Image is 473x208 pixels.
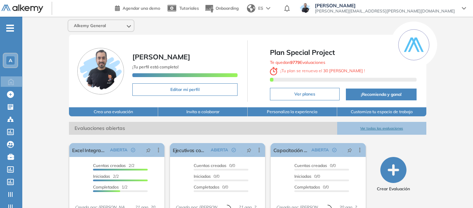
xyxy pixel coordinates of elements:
div: Widget de chat [438,175,473,208]
span: Completados [294,184,320,190]
a: Excel Integrador [72,143,107,157]
span: Cuentas creadas [93,163,126,168]
span: Alkemy General [74,23,106,28]
span: Iniciadas [294,174,311,179]
button: Ver planes [270,88,340,100]
span: Onboarding [216,6,239,11]
span: 0/0 [294,163,336,168]
span: Iniciadas [194,174,211,179]
span: pushpin [347,147,352,153]
span: 0/0 [194,163,235,168]
button: Crear Evaluación [377,157,410,192]
span: Evaluaciones abiertas [69,122,337,135]
button: Onboarding [204,1,239,16]
span: Iniciadas [93,174,110,179]
span: Completados [194,184,219,190]
b: 9779 [290,60,300,65]
span: pushpin [247,147,251,153]
button: pushpin [141,144,156,156]
span: Cuentas creadas [194,163,226,168]
span: ABIERTA [311,147,329,153]
button: pushpin [241,144,257,156]
span: [PERSON_NAME] [315,3,455,8]
span: ¡Tu perfil está completo! [132,64,179,69]
span: Crear Evaluación [377,186,410,192]
img: world [247,4,255,13]
button: Customiza tu espacio de trabajo [337,107,427,116]
span: 0/0 [294,184,329,190]
span: [PERSON_NAME][EMAIL_ADDRESS][PERSON_NAME][DOMAIN_NAME] [315,8,455,14]
button: Crea una evaluación [69,107,158,116]
img: arrow [266,7,270,10]
b: 30 [PERSON_NAME] [322,68,364,73]
button: Personaliza la experiencia [248,107,337,116]
span: Te quedan Evaluaciones [270,60,325,65]
img: Foto de perfil [77,48,124,94]
span: check-circle [131,148,135,152]
i: - [6,27,14,29]
span: pushpin [146,147,151,153]
img: Logo [1,5,43,13]
button: Ver todas las evaluaciones [337,122,427,135]
a: Capacitación de lideres [273,143,309,157]
span: check-circle [332,148,336,152]
span: A [9,58,12,63]
span: 0/0 [294,174,320,179]
span: Completados [93,184,119,190]
a: Ejecutivos comerciales [173,143,208,157]
span: Agendar una demo [123,6,160,11]
span: ¡ Tu plan se renueva el ! [270,68,365,73]
img: clock-svg [270,67,278,75]
button: pushpin [342,144,357,156]
iframe: Chat Widget [438,175,473,208]
span: 2/2 [93,174,119,179]
span: ES [258,5,263,11]
span: Cuentas creadas [294,163,327,168]
a: Agendar una demo [115,3,160,12]
span: check-circle [232,148,236,152]
span: Plan Special Project [270,47,417,58]
span: 0/0 [194,184,228,190]
span: ABIERTA [110,147,127,153]
span: 1/2 [93,184,127,190]
span: Tutoriales [179,6,199,11]
span: ABIERTA [211,147,228,153]
button: ¡Recomienda y gana! [346,89,417,100]
button: Editar mi perfil [132,83,238,96]
span: 2/2 [93,163,134,168]
button: Invita a colaborar [158,107,248,116]
span: 0/0 [194,174,219,179]
span: [PERSON_NAME] [132,52,190,61]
